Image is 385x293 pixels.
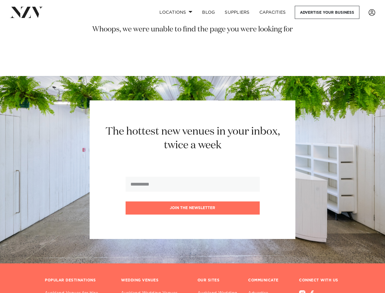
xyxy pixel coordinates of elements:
[248,278,279,283] h3: COMMUNICATE
[45,278,96,283] h3: POPULAR DESTINATIONS
[220,6,254,19] a: SUPPLIERS
[126,201,260,215] button: Join the newsletter
[5,25,380,34] h3: Whoops, we were unable to find the page you were looking for
[10,7,43,18] img: nzv-logo.png
[98,125,287,152] h2: The hottest new venues in your inbox, twice a week
[121,278,159,283] h3: WEDDING VENUES
[197,6,220,19] a: BLOG
[295,6,359,19] a: Advertise your business
[255,6,291,19] a: Capacities
[155,6,197,19] a: Locations
[299,278,340,283] h3: CONNECT WITH US
[198,278,220,283] h3: OUR SITES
